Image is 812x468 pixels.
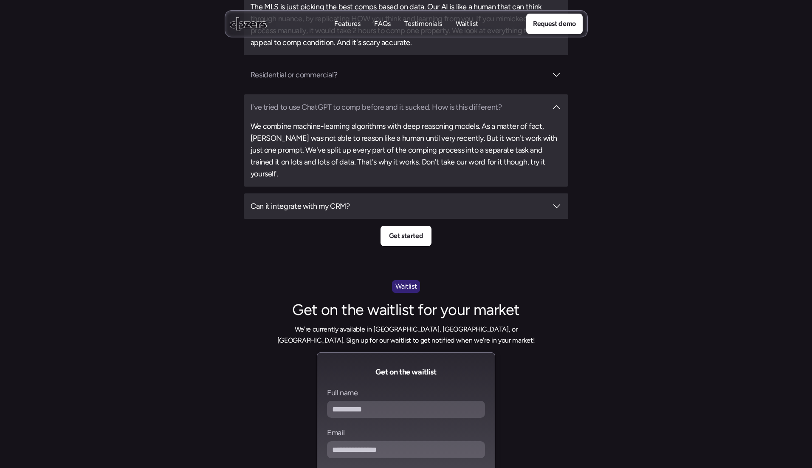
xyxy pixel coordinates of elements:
[251,200,547,212] h3: Can it integrate with my CRM?
[526,14,582,34] a: Request demo
[389,230,423,241] p: Get started
[374,19,391,29] a: FAQsFAQs
[374,19,391,28] p: FAQs
[404,28,442,38] p: Testimonials
[404,19,442,28] p: Testimonials
[533,18,575,29] p: Request demo
[327,388,358,398] p: Full name
[456,28,478,38] p: Waitlist
[381,226,431,246] a: Get started
[327,441,485,458] input: Email
[251,69,547,81] h3: Residential or commercial?
[374,28,391,38] p: FAQs
[334,19,361,29] a: FeaturesFeatures
[456,19,478,29] a: WaitlistWaitlist
[327,366,485,378] h3: Get on the waitlist
[395,281,417,292] p: Waitlist
[456,19,478,28] p: Waitlist
[262,324,550,346] p: We're currently available in [GEOGRAPHIC_DATA], [GEOGRAPHIC_DATA], or [GEOGRAPHIC_DATA]. Sign up ...
[334,28,361,38] p: Features
[327,428,344,438] p: Email
[262,300,550,321] h2: Get on the waitlist for your market
[251,120,562,180] h3: We combine machine-learning algorithms with deep reasoning models. As a matter of fact, [PERSON_N...
[251,101,547,113] h3: I've tried to use ChatGPT to comp before and it sucked. How is this different?
[334,19,361,28] p: Features
[404,19,442,29] a: TestimonialsTestimonials
[327,401,485,418] input: Full name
